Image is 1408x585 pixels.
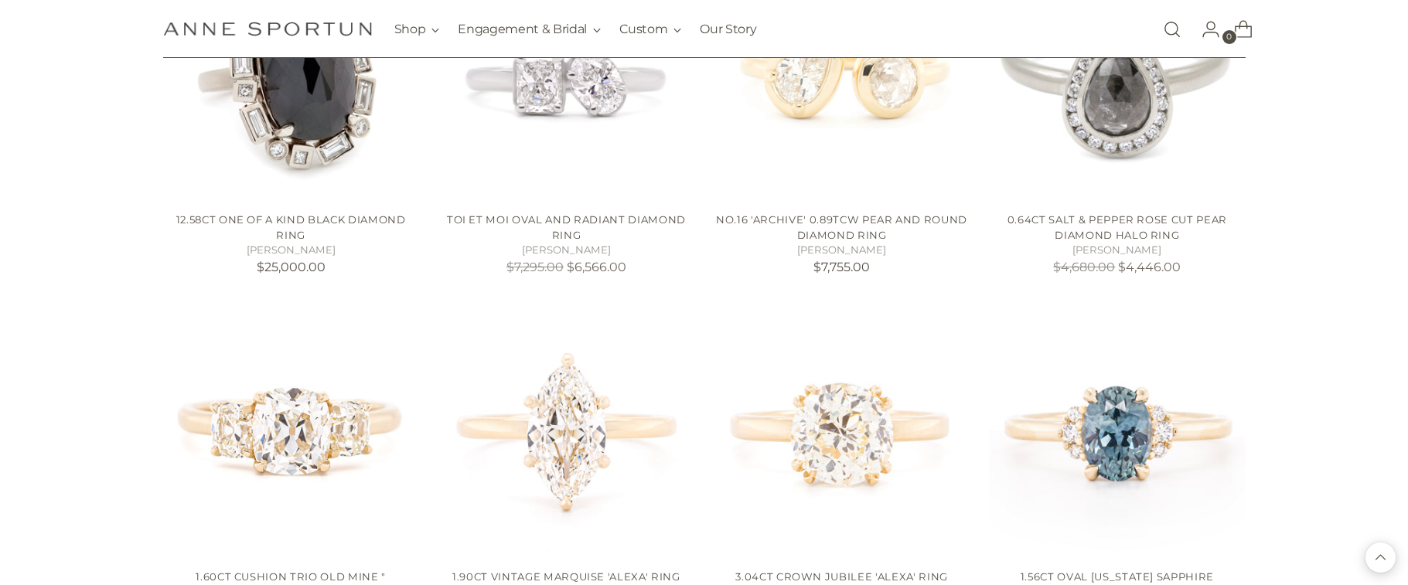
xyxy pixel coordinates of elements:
a: Anne Sportun Fine Jewellery [163,22,372,36]
span: $6,566.00 [567,260,626,274]
h5: [PERSON_NAME] [162,243,418,258]
span: 0 [1222,30,1236,44]
a: 1.56ct Oval Montana Sapphire 'Kathleen' Ring [989,301,1245,557]
span: $7,755.00 [813,260,870,274]
a: 3.04ct Crown Jubilee 'Alexa' Ring [714,301,970,557]
a: 12.58ct One of a Kind Black Diamond Ring [176,213,406,241]
button: Engagement & Bridal [458,12,601,46]
button: Shop [394,12,440,46]
a: 3.04ct Crown Jubilee 'Alexa' Ring [735,570,948,583]
h5: [PERSON_NAME] [989,243,1245,258]
button: Custom [619,12,681,46]
a: 0.64ct Salt & Pepper Rose Cut Pear Diamond Halo Ring [1007,213,1227,241]
a: 1.90ct Vintage Marquise 'Alexa' Ring [452,570,680,583]
h5: [PERSON_NAME] [714,243,970,258]
a: Go to the account page [1189,14,1220,45]
s: $7,295.00 [506,260,564,274]
span: $25,000.00 [257,260,326,274]
a: 1.90ct Vintage Marquise 'Alexa' Ring [438,301,694,557]
h5: [PERSON_NAME] [438,243,694,258]
a: No.16 'Archive' 0.89tcw Pear and Round Diamond Ring [716,213,967,241]
a: 1.60ct Cushion Trio Old Mine [162,301,418,557]
a: Open cart modal [1222,14,1253,45]
span: $4,446.00 [1118,260,1181,274]
button: Back to top [1365,542,1396,573]
a: Open search modal [1157,14,1188,45]
a: Our Story [700,12,756,46]
a: Toi et Moi Oval and Radiant Diamond Ring [447,213,686,241]
s: $4,680.00 [1053,260,1115,274]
